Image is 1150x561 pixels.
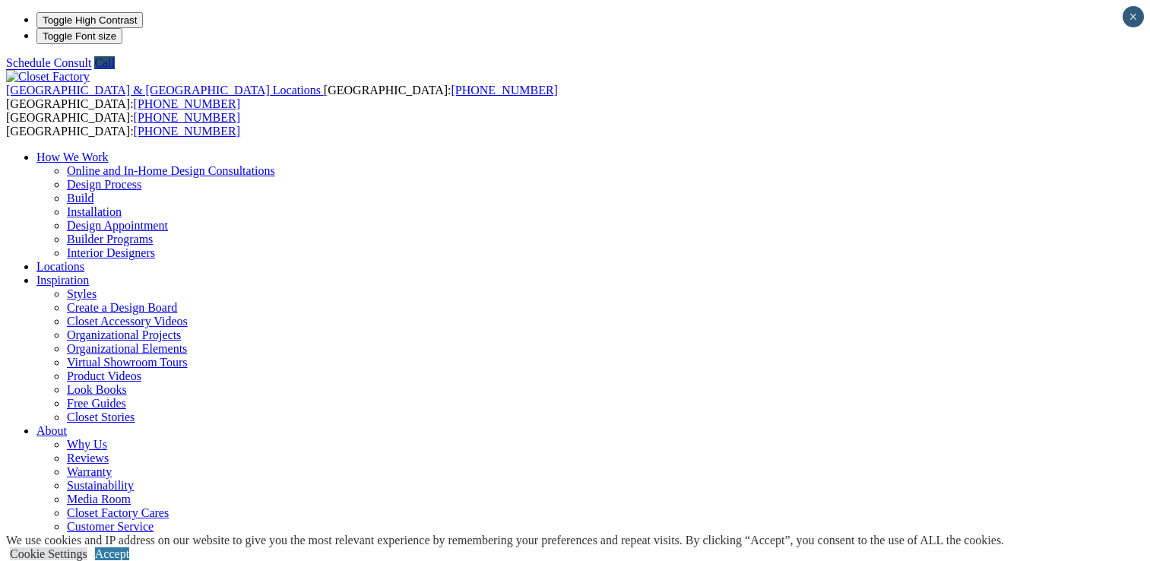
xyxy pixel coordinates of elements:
a: Virtual Showroom Tours [67,356,188,369]
a: Create a Design Board [67,301,177,314]
a: Build [67,192,94,204]
a: [PHONE_NUMBER] [134,125,240,138]
a: Closet Stories [67,410,135,423]
a: About [36,424,67,437]
a: How We Work [36,151,109,163]
button: Toggle Font size [36,28,122,44]
span: [GEOGRAPHIC_DATA]: [GEOGRAPHIC_DATA]: [6,111,240,138]
a: Free Guides [67,397,126,410]
a: Online and In-Home Design Consultations [67,164,275,177]
a: Accept [95,547,129,560]
span: Toggle High Contrast [43,14,137,26]
a: Call [94,56,115,69]
div: We use cookies and IP address on our website to give you the most relevant experience by remember... [6,534,1004,547]
a: Styles [67,287,97,300]
a: Design Appointment [67,219,168,232]
a: Organizational Projects [67,328,181,341]
a: Closet Accessory Videos [67,315,188,328]
a: Builder Programs [67,233,153,246]
a: Organizational Elements [67,342,187,355]
span: Toggle Font size [43,30,116,42]
a: [PHONE_NUMBER] [451,84,557,97]
a: Warranty [67,465,112,478]
a: Customer Service [67,520,154,533]
a: Locations [36,260,84,273]
a: [PHONE_NUMBER] [134,111,240,124]
a: Sustainability [67,479,134,492]
a: Interior Designers [67,246,155,259]
a: Product Videos [67,369,141,382]
button: Close [1123,6,1144,27]
a: Design Process [67,178,141,191]
a: [PHONE_NUMBER] [134,97,240,110]
a: Inspiration [36,274,89,287]
span: [GEOGRAPHIC_DATA] & [GEOGRAPHIC_DATA] Locations [6,84,321,97]
a: Why Us [67,438,107,451]
button: Toggle High Contrast [36,12,143,28]
a: Schedule Consult [6,56,91,69]
a: Media Room [67,493,131,506]
a: Look Books [67,383,127,396]
a: Reviews [67,452,109,464]
a: [GEOGRAPHIC_DATA] & [GEOGRAPHIC_DATA] Locations [6,84,324,97]
a: Cookie Settings [10,547,87,560]
a: Installation [67,205,122,218]
img: Closet Factory [6,70,90,84]
a: Closet Factory Cares [67,506,169,519]
span: [GEOGRAPHIC_DATA]: [GEOGRAPHIC_DATA]: [6,84,558,110]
